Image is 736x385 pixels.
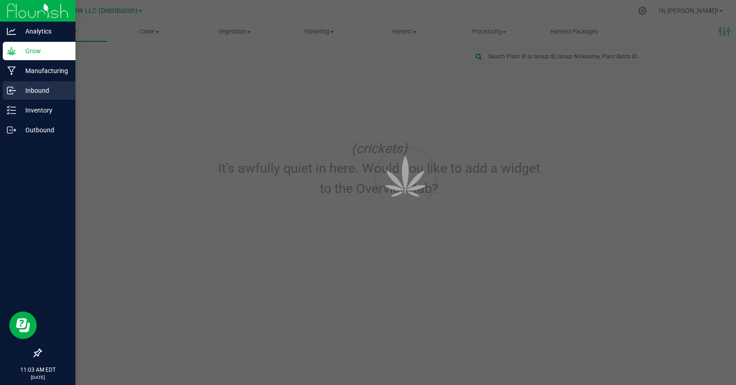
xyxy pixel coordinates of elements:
inline-svg: Outbound [7,125,16,135]
iframe: Resource center [9,311,37,339]
p: Inventory [16,105,71,116]
p: Grow [16,45,71,57]
inline-svg: Grow [7,46,16,56]
inline-svg: Inbound [7,86,16,95]
p: Analytics [16,26,71,37]
p: 11:03 AM EDT [4,366,71,374]
inline-svg: Manufacturing [7,66,16,75]
p: Outbound [16,125,71,136]
p: [DATE] [4,374,71,381]
inline-svg: Analytics [7,27,16,36]
p: Inbound [16,85,71,96]
inline-svg: Inventory [7,106,16,115]
p: Manufacturing [16,65,71,76]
